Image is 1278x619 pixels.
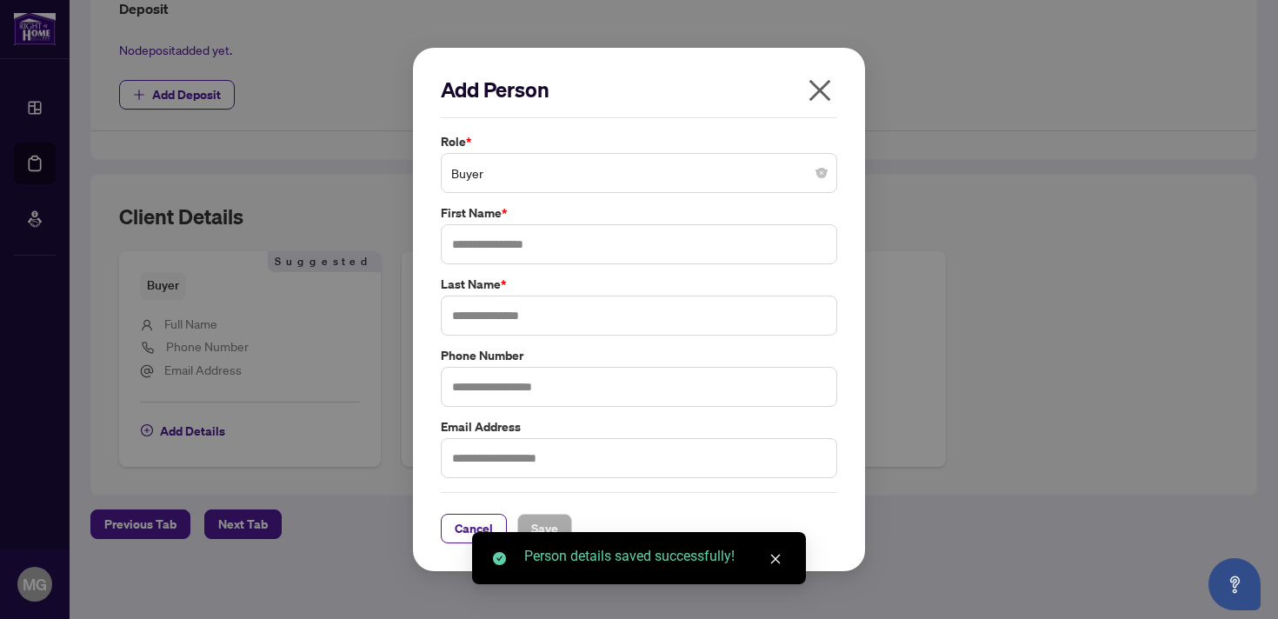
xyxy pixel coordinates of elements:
[441,417,837,436] label: Email Address
[441,514,507,543] button: Cancel
[517,514,572,543] button: Save
[816,168,827,178] span: close-circle
[441,346,837,365] label: Phone Number
[524,546,785,567] div: Person details saved successfully!
[1208,558,1261,610] button: Open asap
[493,552,506,565] span: check-circle
[806,77,834,104] span: close
[769,553,782,565] span: close
[441,203,837,223] label: First Name
[441,275,837,294] label: Last Name
[766,549,785,569] a: Close
[441,132,837,151] label: Role
[441,76,837,103] h2: Add Person
[455,515,493,542] span: Cancel
[451,156,827,190] span: Buyer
